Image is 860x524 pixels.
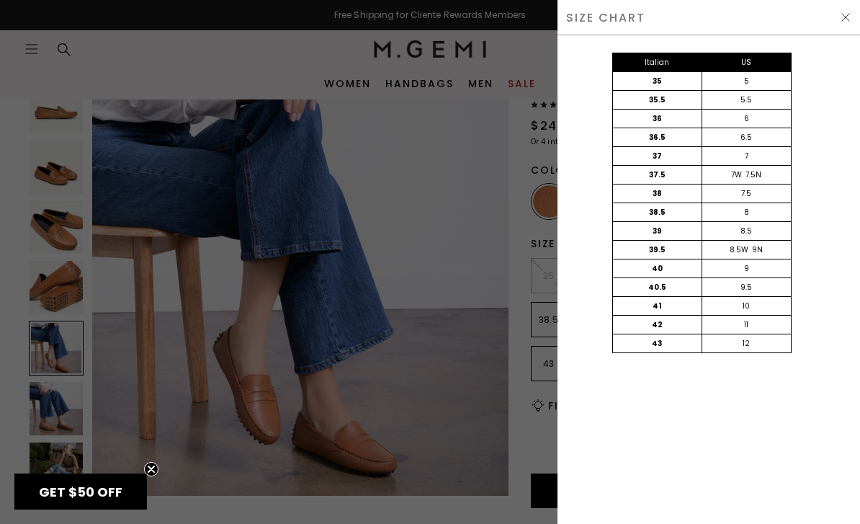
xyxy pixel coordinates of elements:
[730,244,748,256] div: 8.5W
[702,72,791,90] div: 5
[613,241,702,259] div: 39.5
[702,334,791,352] div: 12
[702,259,791,277] div: 9
[840,12,851,23] img: Hide Drawer
[752,244,763,256] div: 9N
[613,316,702,334] div: 42
[702,203,791,221] div: 8
[702,53,791,71] div: US
[613,222,702,240] div: 39
[702,278,791,296] div: 9.5
[613,72,702,90] div: 35
[702,128,791,146] div: 6.5
[613,91,702,109] div: 35.5
[731,169,742,181] div: 7W
[613,128,702,146] div: 36.5
[613,147,702,165] div: 37
[613,166,702,184] div: 37.5
[702,297,791,315] div: 10
[613,110,702,128] div: 36
[745,169,761,181] div: 7.5N
[702,91,791,109] div: 5.5
[702,185,791,203] div: 7.5
[613,259,702,277] div: 40
[14,474,147,510] div: GET $50 OFFClose teaser
[702,316,791,334] div: 11
[613,185,702,203] div: 38
[702,222,791,240] div: 8.5
[613,334,702,352] div: 43
[702,110,791,128] div: 6
[144,462,158,476] button: Close teaser
[613,203,702,221] div: 38.5
[613,53,702,71] div: Italian
[613,278,702,296] div: 40.5
[613,297,702,315] div: 41
[39,483,122,501] span: GET $50 OFF
[702,147,791,165] div: 7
